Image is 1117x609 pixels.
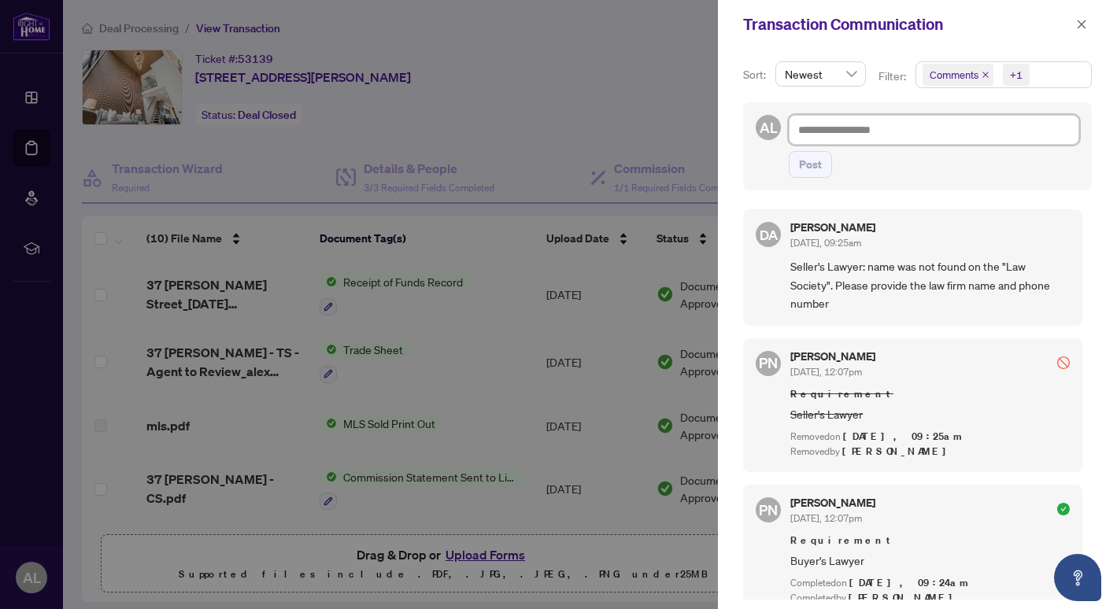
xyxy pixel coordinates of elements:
span: PN [759,499,778,521]
span: [PERSON_NAME] [842,445,955,458]
span: [DATE], 09:24am [849,576,971,589]
div: Completed on [790,576,1070,591]
button: Post [789,151,832,178]
h5: [PERSON_NAME] [790,351,875,362]
span: check-circle [1057,503,1070,515]
span: Requirement [790,533,1070,548]
button: Open asap [1054,554,1101,601]
h5: [PERSON_NAME] [790,497,875,508]
p: Sort: [743,66,769,83]
span: stop [1057,356,1070,369]
span: Newest [785,62,856,86]
div: +1 [1010,67,1023,83]
span: Requirement [790,386,1070,402]
span: [PERSON_NAME] [849,591,961,604]
span: Comments [923,64,993,86]
span: Seller's Lawyer [790,405,1070,423]
div: Removed on [790,430,1070,445]
span: close [1076,19,1087,30]
p: Filter: [878,68,908,85]
span: Seller's Lawyer: name was not found on the "Law Society". Please provide the law firm name and ph... [790,257,1070,312]
span: [DATE], 09:25am [790,237,861,249]
span: [DATE], 12:07pm [790,512,862,524]
div: Transaction Communication [743,13,1071,36]
span: [DATE], 12:07pm [790,366,862,378]
span: DA [759,224,778,245]
span: Buyer's Lawyer [790,552,1070,570]
span: PN [759,352,778,374]
h5: [PERSON_NAME] [790,222,875,233]
div: Removed by [790,445,1070,460]
span: AL [760,116,778,138]
div: Completed by [790,591,1070,606]
span: close [982,71,989,79]
span: Comments [930,67,978,83]
span: [DATE], 09:25am [843,430,964,443]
